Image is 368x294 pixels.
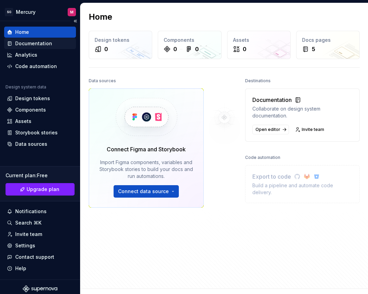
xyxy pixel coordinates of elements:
[95,37,146,44] div: Design tokens
[5,8,13,16] div: SG
[89,76,116,86] div: Data sources
[15,231,42,238] div: Invite team
[15,141,47,148] div: Data sources
[1,4,79,19] button: SGMercuryM
[89,11,112,22] h2: Home
[15,129,58,136] div: Storybook stories
[4,61,76,72] a: Code automation
[233,37,285,44] div: Assets
[4,38,76,49] a: Documentation
[4,229,76,240] a: Invite team
[4,116,76,127] a: Assets
[6,172,75,179] div: Current plan : Free
[252,105,353,119] div: Collaborate on design system documentation.
[4,27,76,38] a: Home
[158,31,221,59] a: Components00
[114,185,179,198] button: Connect data source
[15,95,50,102] div: Design tokens
[4,93,76,104] a: Design tokens
[293,125,327,134] a: Invite team
[15,242,35,249] div: Settings
[89,31,152,59] a: Design tokens0
[296,31,360,59] a: Docs pages5
[15,219,41,226] div: Search ⌘K
[4,139,76,150] a: Data sources
[15,208,47,215] div: Notifications
[4,127,76,138] a: Storybook stories
[16,9,36,16] div: Mercury
[252,182,353,196] div: Build a pipeline and automate code delivery.
[302,37,354,44] div: Docs pages
[70,9,74,15] div: M
[70,16,80,26] button: Collapse sidebar
[4,217,76,228] button: Search ⌘K
[4,263,76,274] button: Help
[245,153,280,162] div: Code automation
[15,265,26,272] div: Help
[302,127,324,132] span: Invite team
[245,76,271,86] div: Destinations
[23,285,57,292] svg: Supernova Logo
[27,186,59,193] span: Upgrade plan
[6,183,75,196] a: Upgrade plan
[107,145,186,153] div: Connect Figma and Storybook
[164,37,215,44] div: Components
[243,45,246,53] div: 0
[4,252,76,263] button: Contact support
[4,49,76,60] a: Analytics
[255,127,280,132] span: Open editor
[227,31,291,59] a: Assets0
[15,106,46,113] div: Components
[15,254,54,260] div: Contact support
[6,84,46,90] div: Design system data
[99,159,194,180] div: Import Figma components, variables and Storybook stories to build your docs and run automations.
[312,45,315,53] div: 5
[118,188,169,195] span: Connect data source
[173,45,177,53] div: 0
[15,29,29,36] div: Home
[15,51,37,58] div: Analytics
[252,172,353,181] div: Export to code
[4,240,76,251] a: Settings
[195,45,199,53] div: 0
[4,104,76,115] a: Components
[252,125,289,134] a: Open editor
[15,118,31,125] div: Assets
[15,63,57,70] div: Code automation
[4,206,76,217] button: Notifications
[104,45,108,53] div: 0
[15,40,52,47] div: Documentation
[252,96,353,104] div: Documentation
